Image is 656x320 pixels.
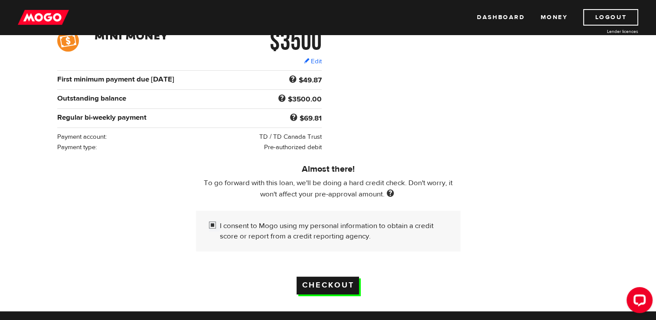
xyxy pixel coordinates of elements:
[57,113,147,122] b: Regular bi-weekly payment
[573,28,638,35] a: Lender licences
[196,164,460,174] h5: Almost there!
[583,9,638,26] a: Logout
[209,221,220,232] input: I consent to Mogo using my personal information to obtain a credit score or report from a credit ...
[304,57,322,66] a: Edit
[540,9,568,26] a: Money
[57,94,126,103] b: Outstanding balance
[220,221,447,242] label: I consent to Mogo using my personal information to obtain a credit score or report from a credit ...
[57,143,97,151] span: Payment type:
[297,277,359,294] input: Checkout
[57,75,174,84] b: First minimum payment due [DATE]
[259,133,322,141] span: TD / TD Canada Trust
[204,178,453,199] span: To go forward with this loan, we'll be doing a hard credit check. Don't worry, it won't affect yo...
[57,133,107,141] span: Payment account:
[477,9,525,26] a: Dashboard
[18,9,69,26] img: mogo_logo-11ee424be714fa7cbb0f0f49df9e16ec.png
[238,30,322,52] h2: $3500
[620,284,656,320] iframe: LiveChat chat widget
[264,143,322,151] span: Pre-authorized debit
[300,114,322,123] b: $69.81
[288,95,322,104] b: $3500.00
[299,75,322,85] b: $49.87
